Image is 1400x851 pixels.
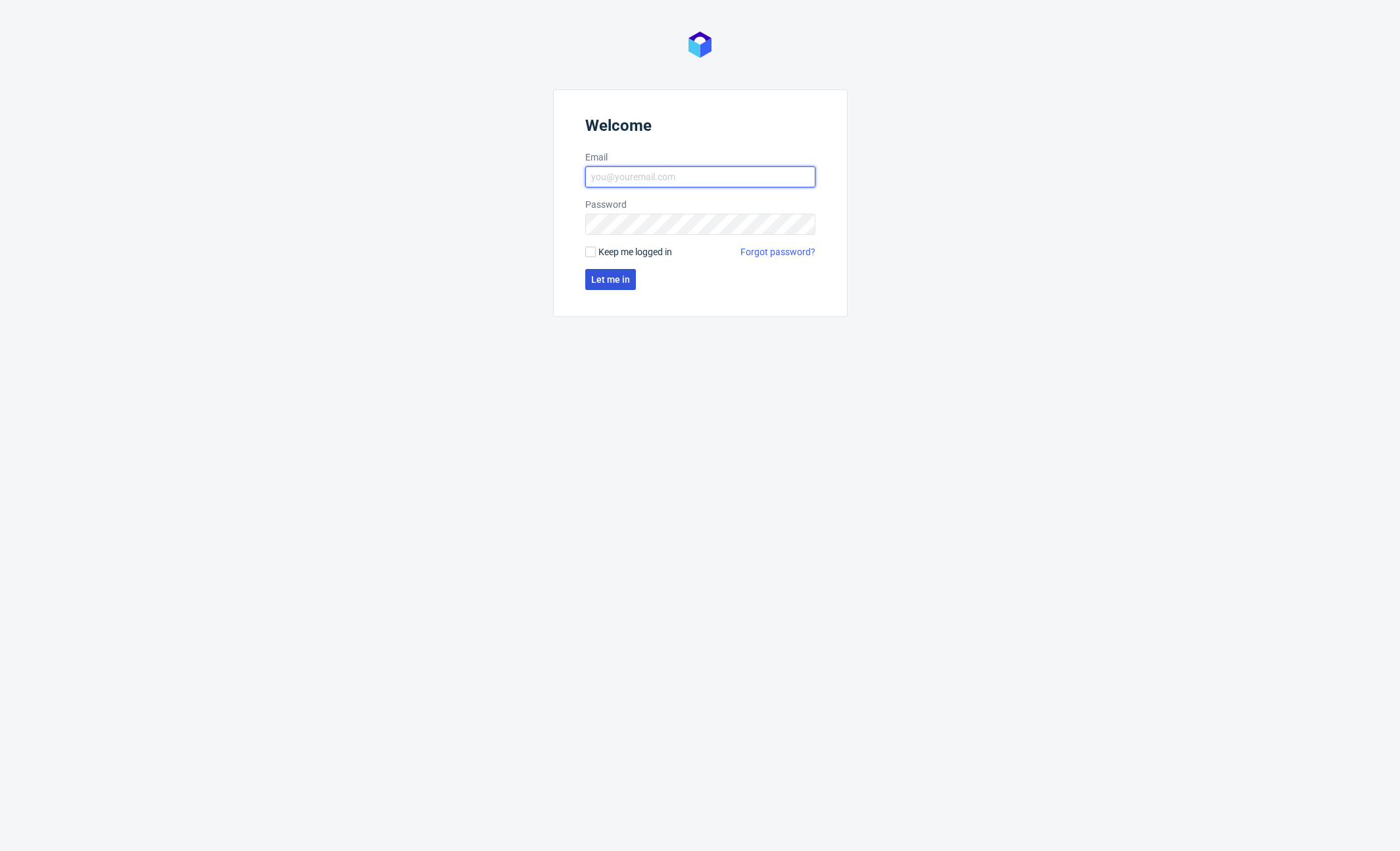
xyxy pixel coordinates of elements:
label: Email [585,151,815,164]
span: Keep me logged in [598,245,672,258]
header: Welcome [585,116,815,140]
a: Forgot password? [740,245,815,258]
label: Password [585,198,815,211]
span: Let me in [591,275,630,284]
button: Let me in [585,269,636,290]
input: you@youremail.com [585,166,815,187]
